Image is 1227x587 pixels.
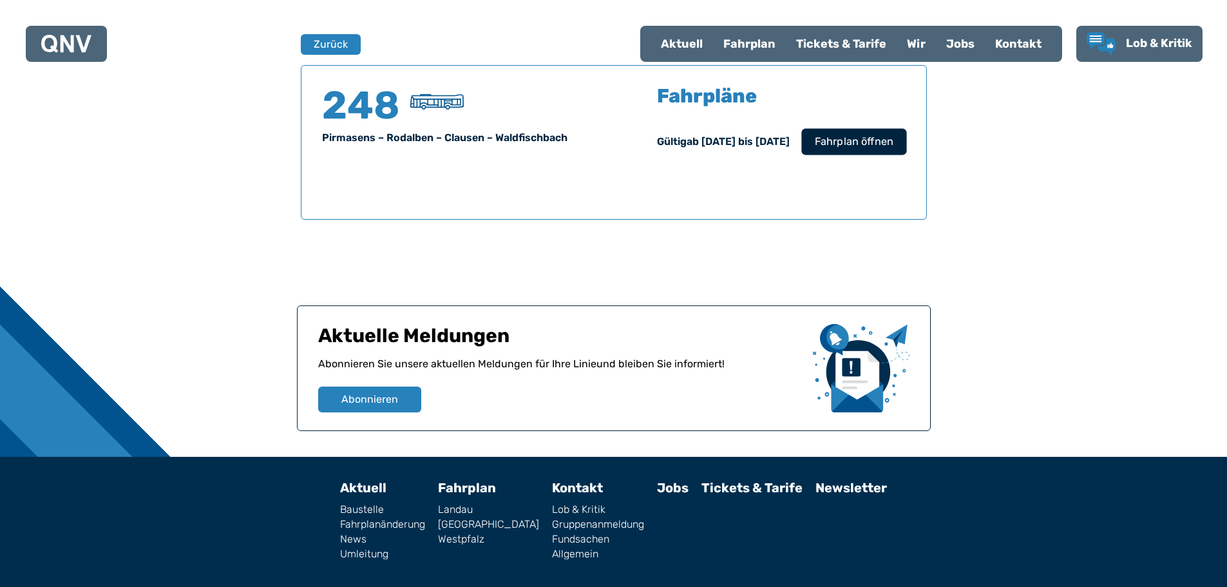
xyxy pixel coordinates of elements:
button: Fahrplan öffnen [801,128,906,155]
a: Aktuell [340,480,386,496]
span: Abonnieren [341,392,398,407]
a: Kontakt [552,480,603,496]
p: Abonnieren Sie unsere aktuellen Meldungen für Ihre Linie und bleiben Sie informiert! [318,356,803,387]
a: Aktuell [651,27,713,61]
a: Fahrplan [438,480,496,496]
a: QNV Logo [41,31,91,57]
a: [GEOGRAPHIC_DATA] [438,519,539,530]
div: Pirmasens – Rodalben – Clausen – Waldfischbach [322,130,598,146]
a: Westpfalz [438,534,539,544]
a: Zurück [301,34,352,55]
img: Überlandbus [410,94,464,110]
a: Lob & Kritik [1087,32,1192,55]
a: Fahrplanänderung [340,519,425,530]
h5: Fahrpläne [657,86,757,106]
img: QNV Logo [41,35,91,53]
img: newsletter [813,324,909,412]
a: Jobs [936,27,985,61]
a: Baustelle [340,505,425,515]
a: Allgemein [552,549,644,559]
div: Gültig ab [DATE] bis [DATE] [657,134,790,149]
a: Jobs [657,480,689,496]
a: Gruppenanmeldung [552,519,644,530]
button: Abonnieren [318,387,421,412]
a: Fundsachen [552,534,644,544]
a: Lob & Kritik [552,505,644,515]
button: Zurück [301,34,361,55]
a: Wir [897,27,936,61]
h4: 248 [322,86,399,125]
a: Tickets & Tarife [701,480,803,496]
a: News [340,534,425,544]
h1: Aktuelle Meldungen [318,324,803,356]
a: Tickets & Tarife [786,27,897,61]
a: Landau [438,505,539,515]
a: Fahrplan [713,27,786,61]
a: Umleitung [340,549,425,559]
span: Fahrplan öffnen [814,134,893,149]
a: Newsletter [815,480,887,496]
span: Lob & Kritik [1126,36,1192,50]
a: Kontakt [985,27,1052,61]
